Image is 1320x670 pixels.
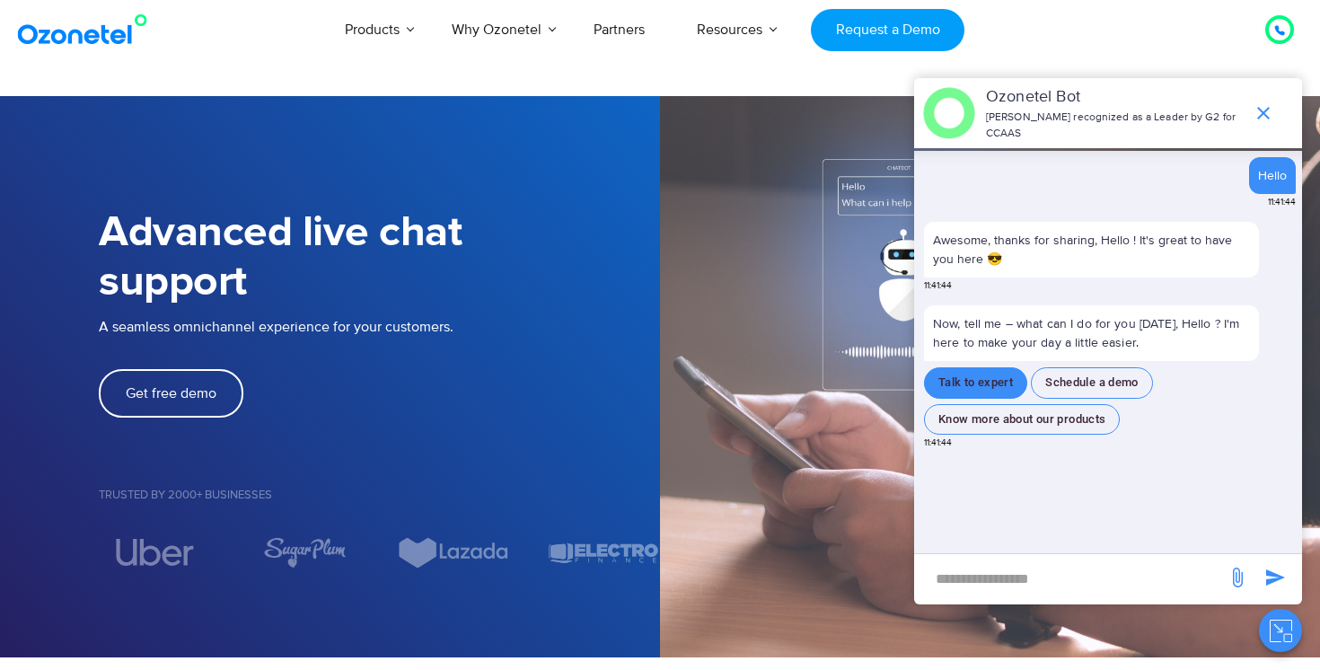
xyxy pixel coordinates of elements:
span: 11:41:44 [1268,196,1296,209]
span: send message [1219,560,1255,595]
p: A seamless omnichannel experience for your customers. [99,316,660,338]
div: new-msg-input [923,563,1218,595]
h1: Advanced live chat support [99,208,660,307]
div: Hello [1258,166,1287,185]
div: 4 / 7 [99,539,212,566]
img: header [923,87,975,139]
button: Know more about our products [924,404,1120,436]
img: sugarplum.svg [262,537,347,569]
img: electro.svg [547,537,660,569]
span: send message [1257,560,1293,595]
p: Now, tell me – what can I do for you [DATE], Hello ? I'm here to make your day a little easier. [924,305,1259,361]
span: 11:41:44 [924,279,952,293]
span: end chat or minimize [1245,95,1281,131]
a: Request a Demo [811,9,964,51]
h5: Trusted by 2000+ Businesses [99,489,660,501]
button: Talk to expert [924,367,1027,399]
div: Image Carousel [99,537,660,569]
img: uber.svg [117,539,195,566]
p: [PERSON_NAME] recognized as a Leader by G2 for CCAAS [986,110,1244,142]
div: 7 / 7 [547,537,660,569]
button: Close chat [1259,609,1302,652]
div: 5 / 7 [248,537,361,569]
p: Ozonetel Bot [986,85,1244,110]
div: 6 / 7 [398,537,511,569]
button: Schedule a demo [1031,367,1153,399]
p: Awesome, thanks for sharing, Hello ! It's great to have you here 😎 [933,231,1250,269]
img: Lazada.svg [398,537,511,569]
span: Get free demo [126,386,216,401]
a: Get free demo [99,369,243,418]
span: 11:41:44 [924,436,952,450]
